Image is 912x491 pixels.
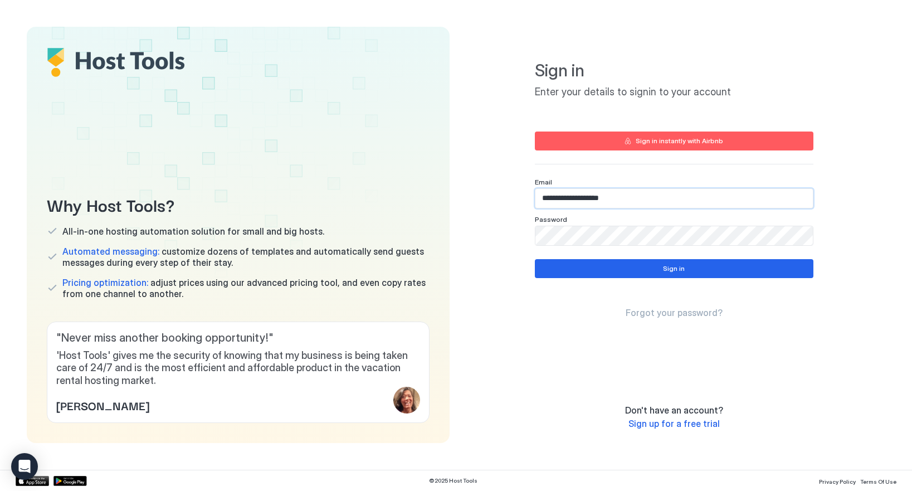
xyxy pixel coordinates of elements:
span: All-in-one hosting automation solution for small and big hosts. [62,226,324,237]
span: customize dozens of templates and automatically send guests messages during every step of their s... [62,246,430,268]
span: adjust prices using our advanced pricing tool, and even copy rates from one channel to another. [62,277,430,299]
a: Privacy Policy [819,475,856,487]
input: Input Field [535,189,813,208]
span: " Never miss another booking opportunity! " [56,331,420,345]
span: Sign in [535,60,813,81]
span: Pricing optimization: [62,277,148,288]
span: Enter your details to signin to your account [535,86,813,99]
span: © 2025 Host Tools [429,477,477,484]
div: Sign in instantly with Airbnb [636,136,723,146]
a: Forgot your password? [626,307,723,319]
button: Sign in instantly with Airbnb [535,132,813,150]
span: Privacy Policy [819,478,856,485]
div: Sign in [663,264,685,274]
span: 'Host Tools' gives me the security of knowing that my business is being taken care of 24/7 and is... [56,349,420,387]
span: Don't have an account? [625,405,723,416]
div: Open Intercom Messenger [11,453,38,480]
span: Automated messaging: [62,246,159,257]
span: Forgot your password? [626,307,723,318]
input: Input Field [535,226,813,245]
span: [PERSON_NAME] [56,397,149,414]
span: Why Host Tools? [47,192,430,217]
span: Password [535,215,567,223]
span: Email [535,178,552,186]
span: Sign up for a free trial [628,418,720,429]
a: App Store [16,476,49,486]
span: Terms Of Use [860,478,896,485]
a: Google Play Store [53,476,87,486]
a: Terms Of Use [860,475,896,487]
div: profile [393,387,420,414]
a: Sign up for a free trial [628,418,720,430]
button: Sign in [535,259,813,278]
